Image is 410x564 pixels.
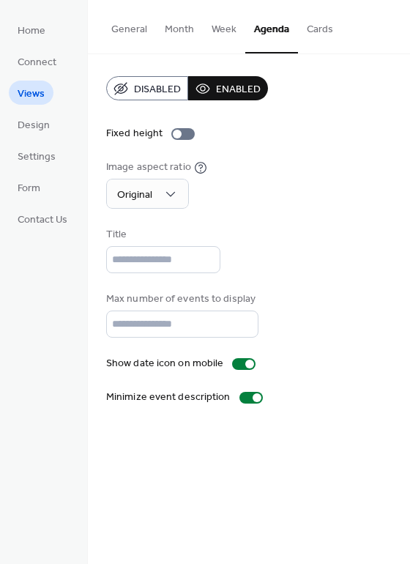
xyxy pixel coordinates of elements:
[216,82,261,97] span: Enabled
[18,86,45,102] span: Views
[18,23,45,39] span: Home
[106,126,163,141] div: Fixed height
[106,160,191,175] div: Image aspect ratio
[106,76,188,100] button: Disabled
[106,390,231,405] div: Minimize event description
[106,227,217,242] div: Title
[117,185,152,205] span: Original
[9,175,49,199] a: Form
[18,212,67,228] span: Contact Us
[9,207,76,231] a: Contact Us
[188,76,268,100] button: Enabled
[9,18,54,42] a: Home
[18,181,40,196] span: Form
[9,81,53,105] a: Views
[9,112,59,136] a: Design
[106,356,223,371] div: Show date icon on mobile
[106,292,256,307] div: Max number of events to display
[9,49,65,73] a: Connect
[18,55,56,70] span: Connect
[18,118,50,133] span: Design
[9,144,64,168] a: Settings
[134,82,181,97] span: Disabled
[18,149,56,165] span: Settings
